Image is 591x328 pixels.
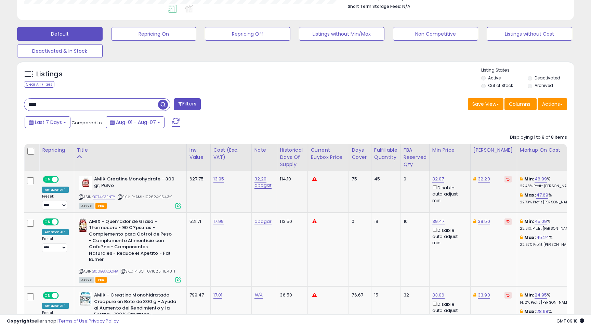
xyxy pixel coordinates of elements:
[174,98,200,110] button: Filters
[488,83,513,88] label: Out of Stock
[520,192,577,205] div: %
[111,27,197,41] button: Repricing On
[535,292,547,299] a: 24.95
[280,218,302,225] div: 113.50
[17,44,103,58] button: Deactivated & In Stock
[510,134,567,141] div: Displaying 1 to 8 of 8 items
[536,192,549,199] a: 47.69
[524,218,535,225] b: Min:
[213,147,249,161] div: Cost (Exc. VAT)
[536,234,549,241] a: 45.24
[24,81,54,88] div: Clear All Filters
[79,218,181,282] div: ASIN:
[254,292,263,299] a: N/A
[43,293,52,299] span: ON
[36,70,63,79] h5: Listings
[120,268,175,274] span: | SKU: P-SCI-071625-18,43-1
[374,218,395,225] div: 19
[58,177,69,182] span: OFF
[79,176,181,208] div: ASIN:
[189,147,208,161] div: Inv. value
[520,226,577,231] p: 22.61% Profit [PERSON_NAME]
[79,292,92,306] img: 51-QuVbfsbL._SL40_.jpg
[116,119,156,126] span: Aug-01 - Aug-07
[25,116,70,128] button: Last 7 Days
[524,292,535,298] b: Min:
[254,147,274,154] div: Note
[535,218,547,225] a: 45.09
[524,234,536,241] b: Max:
[280,292,302,298] div: 36.50
[520,176,577,189] div: %
[432,218,445,225] a: 39.47
[79,176,92,190] img: 41nNWiHmzRL._SL40_.jpg
[352,292,366,298] div: 76.67
[7,318,119,325] div: seller snap | |
[42,187,69,193] div: Amazon AI *
[352,176,366,182] div: 75
[213,218,224,225] a: 17.99
[488,75,501,81] label: Active
[478,176,490,182] a: 32.20
[538,98,567,110] button: Actions
[42,237,69,252] div: Preset:
[71,119,103,126] span: Compared to:
[58,293,69,299] span: OFF
[374,176,395,182] div: 45
[254,218,272,225] a: apagar
[79,203,94,209] span: All listings currently available for purchase on Amazon
[89,218,172,265] b: AMIX - Quemador de Grasa - Thermocore - 90 C?psulas - Complemento para Cotrol de Peso - Complemen...
[520,200,577,205] p: 22.73% Profit [PERSON_NAME]
[432,300,465,320] div: Disable auto adjust min
[524,192,536,198] b: Max:
[520,292,577,305] div: %
[35,119,62,126] span: Last 7 Days
[213,176,224,182] a: 13.95
[17,27,103,41] button: Default
[478,218,490,225] a: 39.50
[254,176,272,189] a: 32,20 apagar
[535,75,560,81] label: Deactivated
[7,318,32,324] strong: Copyright
[374,147,398,161] div: Fulfillable Quantity
[432,226,465,246] div: Disable auto adjust min
[404,147,426,168] div: FBA Reserved Qty
[189,292,205,298] div: 799.47
[352,218,366,225] div: 0
[95,203,107,209] span: FBA
[556,318,584,324] span: 2025-08-16 09:18 GMT
[43,177,52,182] span: ON
[77,147,184,154] div: Title
[520,184,577,189] p: 22.48% Profit [PERSON_NAME]
[468,98,503,110] button: Save View
[299,27,384,41] button: Listings without Min/Max
[42,229,69,235] div: Amazon AI *
[520,147,579,154] div: Markup on Cost
[535,83,553,88] label: Archived
[393,27,478,41] button: Non Competitive
[374,292,395,298] div: 15
[473,147,514,154] div: [PERSON_NAME]
[117,194,173,200] span: | SKU: P-AMI-102624-15,43-1
[79,218,87,232] img: 51LCCfl8E5L._SL40_.jpg
[348,3,401,9] b: Short Term Storage Fees:
[352,147,368,161] div: Days Cover
[42,303,69,309] div: Amazon AI *
[520,300,577,305] p: 14.12% Profit [PERSON_NAME]
[520,242,577,247] p: 22.67% Profit [PERSON_NAME]
[189,176,205,182] div: 627.75
[404,176,424,182] div: 0
[58,318,88,324] a: Terms of Use
[42,194,69,210] div: Preset:
[524,176,535,182] b: Min:
[79,277,94,283] span: All listings currently available for purchase on Amazon
[487,27,572,41] button: Listings without Cost
[481,67,574,74] p: Listing States:
[432,147,468,154] div: Min Price
[535,176,547,182] a: 46.99
[504,98,537,110] button: Columns
[106,116,165,128] button: Aug-01 - Aug-07
[93,194,116,200] a: B074K3FNTY
[94,176,177,190] b: AMIX Creatine Monohydrate - 300 gr, Pulvo
[311,147,346,161] div: Current Buybox Price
